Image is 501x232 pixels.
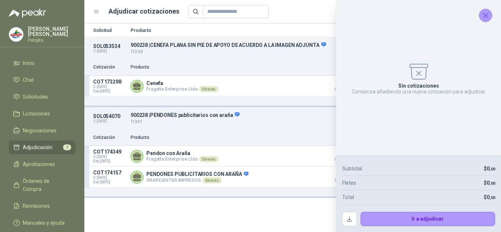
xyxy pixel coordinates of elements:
[342,179,356,187] p: Fletes
[146,156,219,162] p: Fragatta Enterprise Ltda
[323,149,360,161] p: $ 856.800
[199,156,219,162] div: Directo
[93,28,126,33] p: Solicitud
[490,167,495,172] span: ,00
[146,150,219,156] p: Pendon con Araña
[23,177,69,193] span: Órdenes de Compra
[342,193,354,201] p: Total
[93,113,126,119] p: SOL054070
[146,171,248,178] p: PENDONES PUBLICITARIOS CON ARAÑA
[93,64,126,71] p: Cotización
[131,48,387,55] p: 11339
[131,134,319,141] p: Producto
[9,216,76,230] a: Manuales y ayuda
[28,26,76,37] p: [PERSON_NAME] [PERSON_NAME]
[23,143,52,151] span: Adjudicación
[9,107,76,121] a: Licitaciones
[323,170,360,182] p: $ 1.142.400
[23,202,50,210] span: Remisiones
[63,144,71,150] span: 2
[23,219,65,227] span: Manuales y ayuda
[342,165,362,173] p: Subtotal
[93,155,126,159] span: C: [DATE]
[131,28,387,33] p: Producto
[323,64,360,71] p: Precio
[93,119,126,124] p: C: [DATE]
[131,64,319,71] p: Producto
[93,85,126,89] span: C: [DATE]
[484,179,495,187] p: $
[361,212,495,227] button: Ir a adjudicar
[131,42,387,48] p: 900238 | CENEFA PLANA SIN PIE DE APOYO DE ACUERDO A LA IMAGEN ADJUNTA
[23,93,48,101] span: Solicitudes
[23,110,50,118] span: Licitaciones
[323,88,360,91] span: Crédito 30 días
[23,59,34,67] span: Inicio
[398,83,439,89] p: Sin cotizaciones
[93,170,126,176] p: COT174157
[487,194,495,200] span: 0
[323,158,360,161] span: Crédito 30 días
[9,140,76,154] a: Adjudicación2
[9,56,76,70] a: Inicio
[93,149,126,155] p: COT174349
[93,49,126,54] p: C: [DATE]
[9,124,76,137] a: Negociaciones
[199,86,219,92] div: Directo
[352,89,486,95] p: Comienza añadiendo una nueva cotización para adjudicar
[202,177,222,183] div: Directo
[487,166,495,172] span: 0
[9,73,76,87] a: Chat
[93,180,126,184] span: Exp: [DATE]
[9,9,46,18] img: Logo peakr
[109,6,179,16] h1: Adjudicar cotizaciones
[9,27,23,41] img: Company Logo
[323,134,360,141] p: Precio
[23,160,55,168] span: Aprobaciones
[146,80,219,86] p: Cenefa
[490,181,495,186] span: ,00
[487,180,495,186] span: 0
[146,86,219,92] p: Fragatta Enterprise Ltda
[490,195,495,200] span: ,00
[484,165,495,173] p: $
[93,43,126,49] p: SOL053534
[9,90,76,104] a: Solicitudes
[9,199,76,213] a: Remisiones
[23,76,34,84] span: Chat
[484,193,495,201] p: $
[9,157,76,171] a: Aprobaciones
[93,176,126,180] span: C: [DATE]
[323,178,360,182] span: Crédito 45 días
[146,177,248,183] p: GRAFICENTER IMPRESOS
[23,126,56,135] span: Negociaciones
[93,159,126,163] span: Exp: [DATE]
[131,112,387,118] p: 900238 | PENDONES publicitarios con araña
[323,79,360,91] p: $ 2.534.700
[131,118,387,125] p: 11361
[93,79,126,85] p: COT173298
[9,174,76,196] a: Órdenes de Compra
[28,38,76,43] p: Patojito
[93,89,126,93] span: Exp: [DATE]
[93,134,126,141] p: Cotización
